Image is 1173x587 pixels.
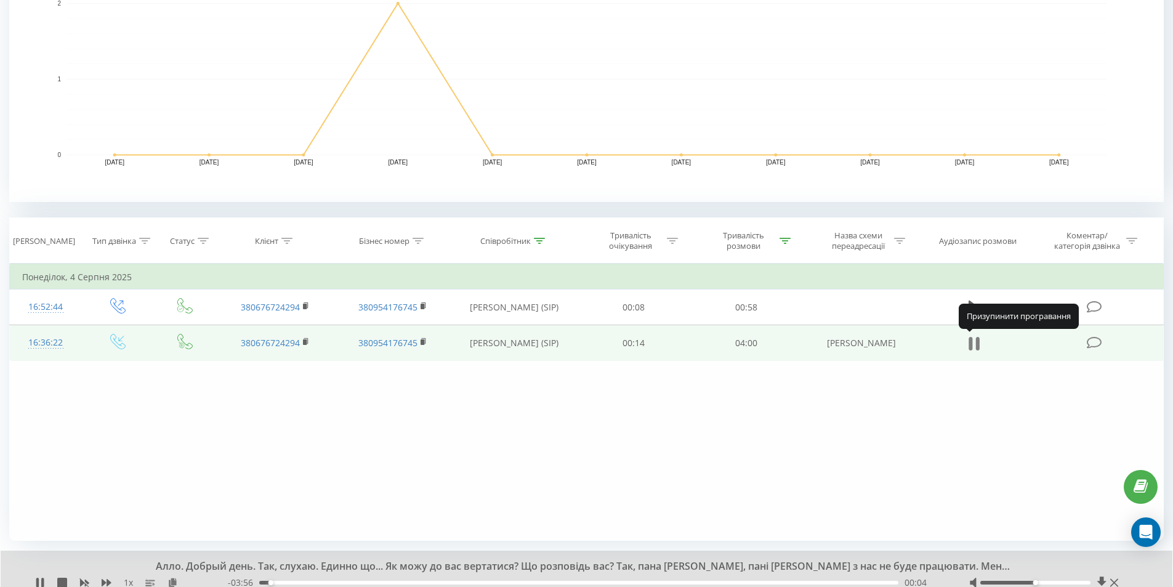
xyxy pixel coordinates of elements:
div: Алло. Добрый день. Так, слухаю. Единно що... Як можу до вас вертатися? Що розповідь вас? Так, пан... [143,560,1012,573]
td: 00:14 [578,325,690,361]
td: Понеділок, 4 Серпня 2025 [10,265,1164,289]
td: 00:58 [690,289,803,325]
td: [PERSON_NAME] [802,325,919,361]
div: Open Intercom Messenger [1131,517,1161,547]
a: 380676724294 [241,337,300,349]
div: 16:36:22 [22,331,70,355]
div: Accessibility label [268,580,273,585]
div: 16:52:44 [22,295,70,319]
td: 00:08 [578,289,690,325]
div: Співробітник [480,236,531,246]
text: [DATE] [483,159,502,166]
text: [DATE] [294,159,313,166]
text: [DATE] [672,159,691,166]
text: [DATE] [389,159,408,166]
text: [DATE] [105,159,124,166]
a: 380954176745 [358,337,417,349]
div: Коментар/категорія дзвінка [1051,230,1123,251]
div: Тривалість розмови [711,230,776,251]
div: Клієнт [255,236,278,246]
div: [PERSON_NAME] [13,236,75,246]
text: [DATE] [955,159,975,166]
td: [PERSON_NAME] (SIP) [451,325,578,361]
div: Тип дзвінка [92,236,136,246]
text: [DATE] [1049,159,1069,166]
text: [DATE] [860,159,880,166]
text: [DATE] [577,159,597,166]
a: 380676724294 [241,301,300,313]
div: Тривалість очікування [598,230,664,251]
div: Аудіозапис розмови [939,236,1017,246]
div: Призупинити програвання [959,304,1079,328]
text: 0 [57,152,61,158]
div: Статус [170,236,195,246]
text: [DATE] [766,159,786,166]
text: 1 [57,76,61,83]
a: 380954176745 [358,301,417,313]
td: 04:00 [690,325,803,361]
td: [PERSON_NAME] (SIP) [451,289,578,325]
div: Accessibility label [1033,580,1038,585]
div: Назва схеми переадресації [825,230,891,251]
text: [DATE] [200,159,219,166]
div: Бізнес номер [359,236,409,246]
